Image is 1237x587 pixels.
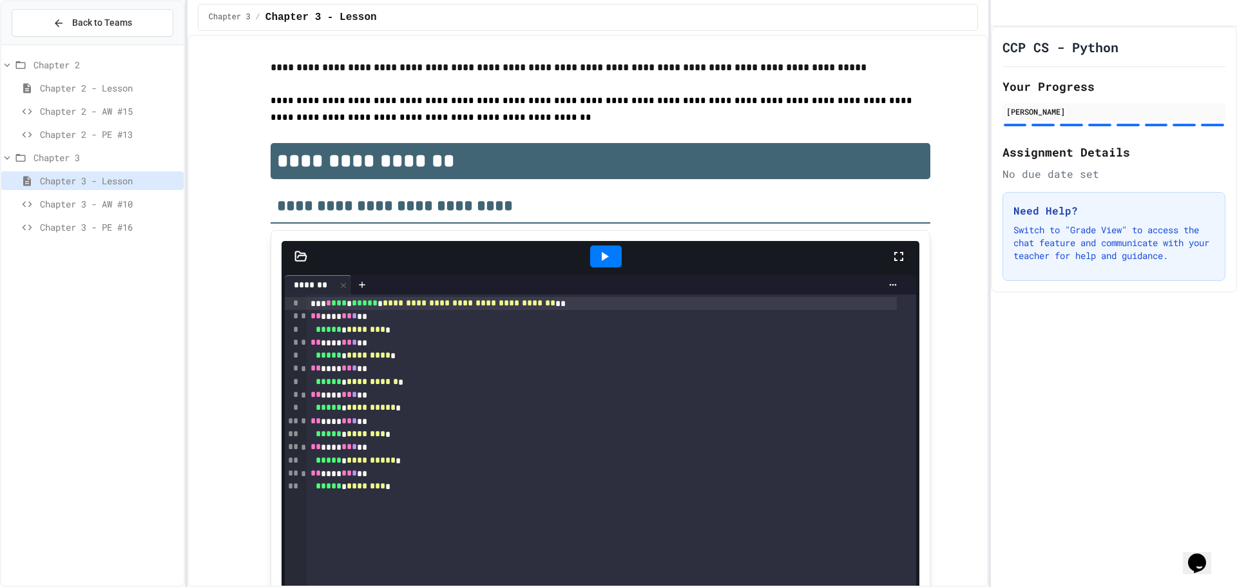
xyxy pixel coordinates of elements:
span: Chapter 2 - AW #15 [40,104,178,118]
span: Chapter 3 - Lesson [265,10,377,25]
h2: Assignment Details [1002,143,1225,161]
h2: Your Progress [1002,77,1225,95]
span: Chapter 2 - PE #13 [40,128,178,141]
span: Chapter 3 [209,12,251,23]
span: Back to Teams [72,16,132,30]
div: No due date set [1002,166,1225,182]
span: Chapter 2 - Lesson [40,81,178,95]
div: [PERSON_NAME] [1006,106,1222,117]
iframe: chat widget [1183,535,1224,574]
span: Chapter 3 [34,151,178,164]
h3: Need Help? [1013,203,1214,218]
h1: CCP CS - Python [1002,38,1118,56]
span: Chapter 3 - AW #10 [40,197,178,211]
span: Chapter 3 - PE #16 [40,220,178,234]
span: Chapter 2 [34,58,178,72]
span: / [256,12,260,23]
button: Back to Teams [12,9,173,37]
p: Switch to "Grade View" to access the chat feature and communicate with your teacher for help and ... [1013,224,1214,262]
span: Chapter 3 - Lesson [40,174,178,188]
